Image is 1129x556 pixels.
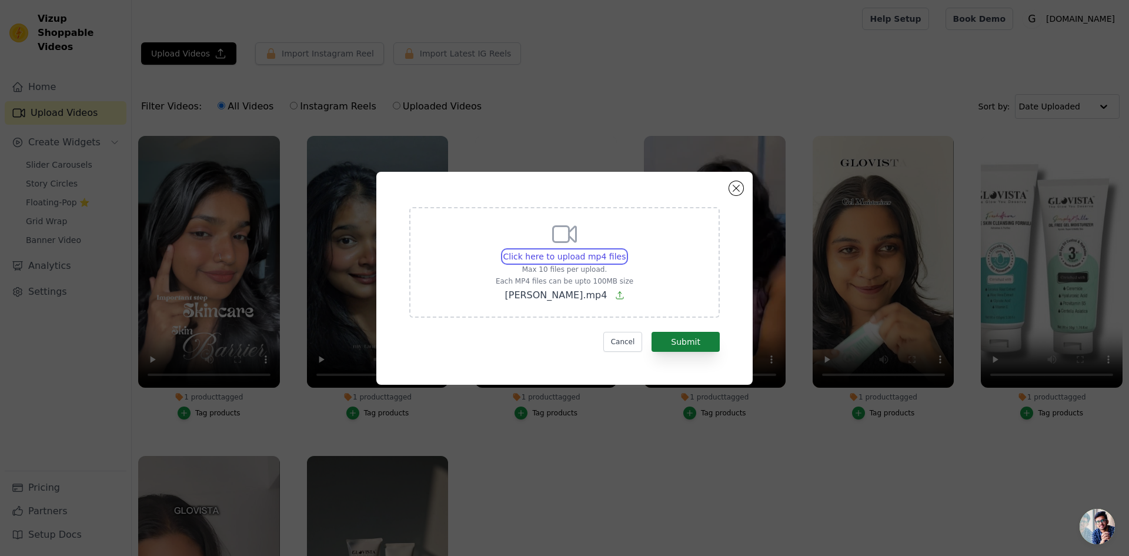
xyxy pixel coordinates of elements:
[603,332,643,352] button: Cancel
[496,265,633,274] p: Max 10 files per upload.
[503,252,626,261] span: Click here to upload mp4 files
[652,332,720,352] button: Submit
[1080,509,1115,544] div: Open chat
[505,289,607,301] span: [PERSON_NAME].mp4
[496,277,633,286] p: Each MP4 files can be upto 100MB size
[729,181,743,195] button: Close modal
